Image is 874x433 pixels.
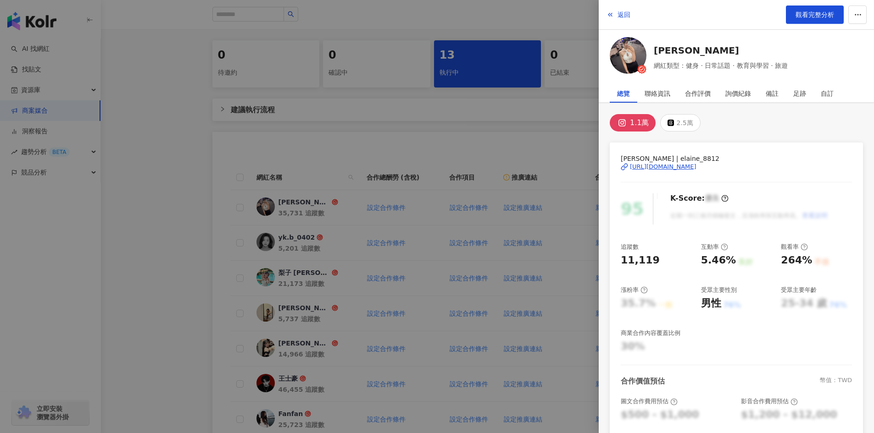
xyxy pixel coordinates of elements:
div: 合作評價 [685,84,711,103]
div: 2.5萬 [676,116,693,129]
div: 互動率 [701,243,728,251]
div: K-Score : [670,193,729,203]
span: 返回 [618,11,630,18]
a: 觀看完整分析 [786,5,844,24]
div: 11,119 [621,253,660,268]
div: 備註 [766,84,779,103]
div: 1.1萬 [630,116,649,129]
div: 受眾主要年齡 [781,286,817,294]
div: 圖文合作費用預估 [621,397,678,406]
div: 總覽 [617,84,630,103]
button: 返回 [606,5,631,24]
img: KOL Avatar [610,37,646,74]
div: 合作價值預估 [621,376,665,386]
div: 觀看率 [781,243,808,251]
div: 幣值：TWD [820,376,852,386]
div: 264% [781,253,812,268]
div: 5.46% [701,253,736,268]
div: [URL][DOMAIN_NAME] [630,163,696,171]
a: [URL][DOMAIN_NAME] [621,163,852,171]
div: 追蹤數 [621,243,639,251]
div: 足跡 [793,84,806,103]
span: 網紅類型：健身 · 日常話題 · 教育與學習 · 旅遊 [654,60,788,71]
a: KOL Avatar [610,37,646,77]
div: 商業合作內容覆蓋比例 [621,329,680,337]
div: 聯絡資訊 [645,84,670,103]
div: 自訂 [821,84,834,103]
div: 男性 [701,296,721,311]
div: 詢價紀錄 [725,84,751,103]
button: 1.1萬 [610,114,656,132]
div: 影音合作費用預估 [741,397,798,406]
button: 2.5萬 [660,114,700,132]
div: 受眾主要性別 [701,286,737,294]
span: [PERSON_NAME] | elaine_8812 [621,153,852,164]
span: 觀看完整分析 [796,11,834,18]
a: [PERSON_NAME] [654,44,788,57]
div: 漲粉率 [621,286,648,294]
